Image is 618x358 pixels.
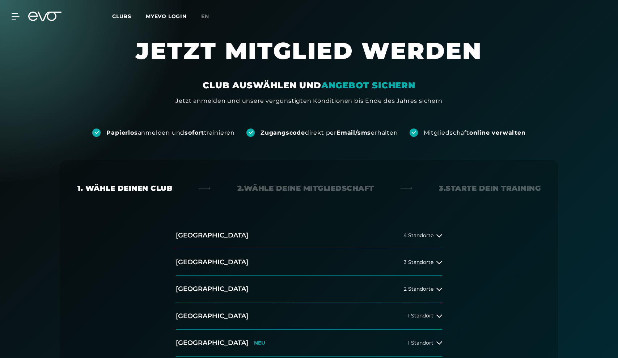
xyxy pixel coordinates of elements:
[261,129,398,137] div: direkt per erhalten
[176,258,248,267] h2: [GEOGRAPHIC_DATA]
[176,285,248,294] h2: [GEOGRAPHIC_DATA]
[261,129,305,136] strong: Zugangscode
[106,129,235,137] div: anmelden und trainieren
[439,183,541,193] div: 3. Starte dein Training
[424,129,526,137] div: Mitgliedschaft
[201,13,209,20] span: en
[408,313,433,319] span: 1 Standort
[176,222,442,249] button: [GEOGRAPHIC_DATA]4 Standorte
[176,330,442,357] button: [GEOGRAPHIC_DATA]NEU1 Standort
[336,129,371,136] strong: Email/sms
[176,231,248,240] h2: [GEOGRAPHIC_DATA]
[321,80,415,90] em: ANGEBOT SICHERN
[176,303,442,330] button: [GEOGRAPHIC_DATA]1 Standort
[237,183,374,193] div: 2. Wähle deine Mitgliedschaft
[112,13,131,20] span: Clubs
[146,13,187,20] a: MYEVO LOGIN
[175,97,442,105] div: Jetzt anmelden und unsere vergünstigten Konditionen bis Ende des Jahres sichern
[106,129,137,136] strong: Papierlos
[77,183,172,193] div: 1. Wähle deinen Club
[404,260,433,265] span: 3 Standorte
[404,286,433,292] span: 2 Standorte
[185,129,204,136] strong: sofort
[201,12,218,21] a: en
[176,276,442,303] button: [GEOGRAPHIC_DATA]2 Standorte
[408,340,433,346] span: 1 Standort
[176,249,442,276] button: [GEOGRAPHIC_DATA]3 Standorte
[203,80,415,91] div: CLUB AUSWÄHLEN UND
[469,129,526,136] strong: online verwalten
[254,340,265,346] p: NEU
[112,13,146,20] a: Clubs
[403,233,433,238] span: 4 Standorte
[176,338,248,348] h2: [GEOGRAPHIC_DATA]
[176,312,248,321] h2: [GEOGRAPHIC_DATA]
[92,36,526,80] h1: JETZT MITGLIED WERDEN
